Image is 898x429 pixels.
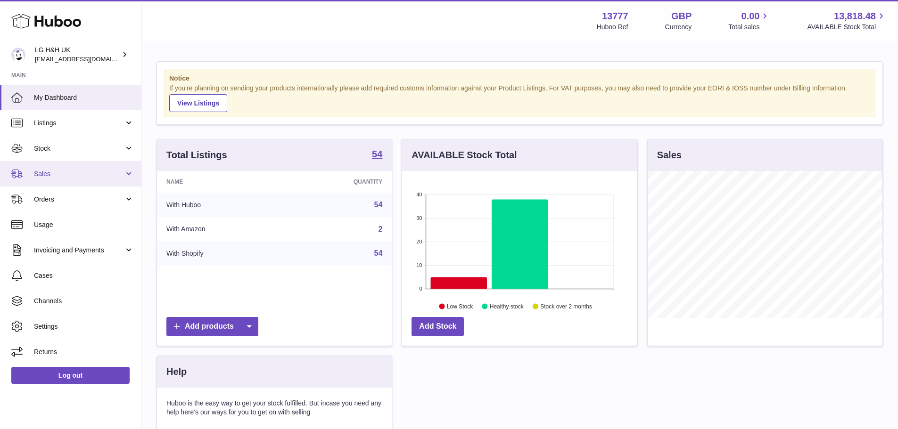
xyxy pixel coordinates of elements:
strong: Notice [169,74,870,83]
a: View Listings [169,94,227,112]
text: 40 [417,192,422,197]
td: With Shopify [157,241,286,266]
span: Invoicing and Payments [34,246,124,255]
div: Huboo Ref [597,23,628,32]
span: 13,818.48 [834,10,876,23]
text: Healthy stock [490,303,524,309]
strong: 54 [372,149,382,159]
a: 54 [374,249,383,257]
h3: AVAILABLE Stock Total [412,149,517,162]
span: Listings [34,119,124,128]
span: 0.00 [741,10,760,23]
span: [EMAIL_ADDRESS][DOMAIN_NAME] [35,55,139,63]
img: veechen@lghnh.co.uk [11,48,25,62]
a: 54 [374,201,383,209]
a: 0.00 Total sales [728,10,770,32]
text: 20 [417,239,422,244]
span: Returns [34,348,134,356]
td: With Amazon [157,217,286,242]
strong: 13777 [602,10,628,23]
span: Settings [34,322,134,331]
text: 10 [417,262,422,268]
h3: Sales [657,149,682,162]
text: 30 [417,215,422,221]
p: Huboo is the easy way to get your stock fulfilled. But incase you need any help here's our ways f... [166,399,382,417]
a: Add products [166,317,258,336]
div: If you're planning on sending your products internationally please add required customs informati... [169,84,870,112]
span: Usage [34,220,134,229]
div: Currency [665,23,692,32]
span: Stock [34,144,124,153]
span: Orders [34,195,124,204]
div: LG H&H UK [35,46,120,64]
span: Cases [34,271,134,280]
a: Log out [11,367,130,384]
a: 13,818.48 AVAILABLE Stock Total [807,10,887,32]
strong: GBP [671,10,692,23]
span: Sales [34,170,124,178]
td: With Huboo [157,193,286,217]
h3: Total Listings [166,149,227,162]
th: Quantity [286,171,392,193]
span: AVAILABLE Stock Total [807,23,887,32]
span: My Dashboard [34,93,134,102]
a: 54 [372,149,382,161]
text: Stock over 2 months [541,303,592,309]
th: Name [157,171,286,193]
span: Total sales [728,23,770,32]
span: Channels [34,297,134,306]
text: Low Stock [447,303,473,309]
h3: Help [166,365,187,378]
text: 0 [420,286,422,291]
a: 2 [378,225,382,233]
a: Add Stock [412,317,464,336]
